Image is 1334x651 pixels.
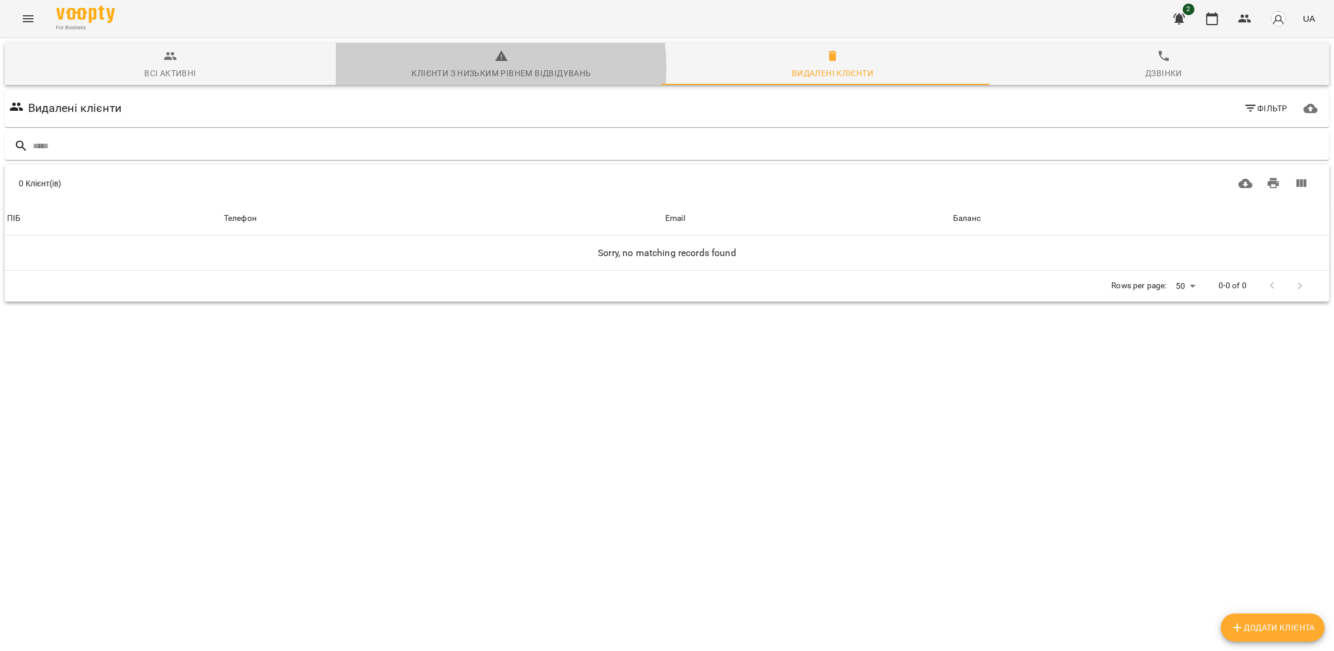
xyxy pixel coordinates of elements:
[14,5,42,33] button: Menu
[7,212,21,226] div: Sort
[224,212,257,226] div: Телефон
[1171,278,1199,295] div: 50
[953,212,981,226] div: Sort
[5,165,1329,202] div: Table Toolbar
[7,245,1327,261] h6: Sorry, no matching records found
[1145,66,1182,80] div: Дзвінки
[1244,101,1288,115] span: Фільтр
[144,66,196,80] div: Всі активні
[953,212,981,226] div: Баланс
[792,66,873,80] div: Видалені клієнти
[665,212,685,226] div: Email
[1239,98,1292,119] button: Фільтр
[7,212,21,226] div: ПІБ
[1231,169,1260,197] button: Завантажити CSV
[1303,12,1315,25] span: UA
[224,212,257,226] div: Sort
[665,212,685,226] div: Sort
[1219,280,1247,292] p: 0-0 of 0
[953,212,1327,226] span: Баланс
[1260,169,1288,197] button: Друк
[19,178,646,189] div: 0 Клієнт(ів)
[1270,11,1287,27] img: avatar_s.png
[56,24,115,32] span: For Business
[1111,280,1166,292] p: Rows per page:
[7,212,219,226] span: ПІБ
[56,6,115,23] img: Voopty Logo
[224,212,661,226] span: Телефон
[1287,169,1315,197] button: Вигляд колонок
[28,99,121,117] h6: Видалені клієнти
[665,212,948,226] span: Email
[411,66,591,80] div: Клієнти з низьким рівнем відвідувань
[1183,4,1195,15] span: 2
[1298,8,1320,29] button: UA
